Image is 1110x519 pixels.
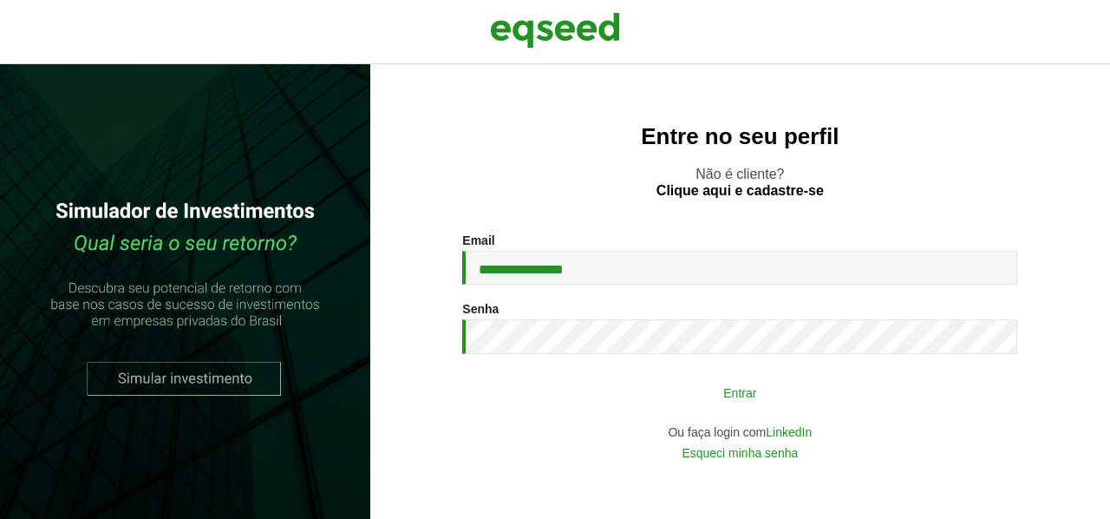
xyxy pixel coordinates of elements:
[656,184,824,198] a: Clique aqui e cadastre-se
[462,426,1017,438] div: Ou faça login com
[766,426,812,438] a: LinkedIn
[405,166,1075,199] p: Não é cliente?
[490,9,620,52] img: EqSeed Logo
[514,376,965,409] button: Entrar
[462,303,499,315] label: Senha
[682,447,798,459] a: Esqueci minha senha
[405,124,1075,149] h2: Entre no seu perfil
[462,234,494,246] label: Email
